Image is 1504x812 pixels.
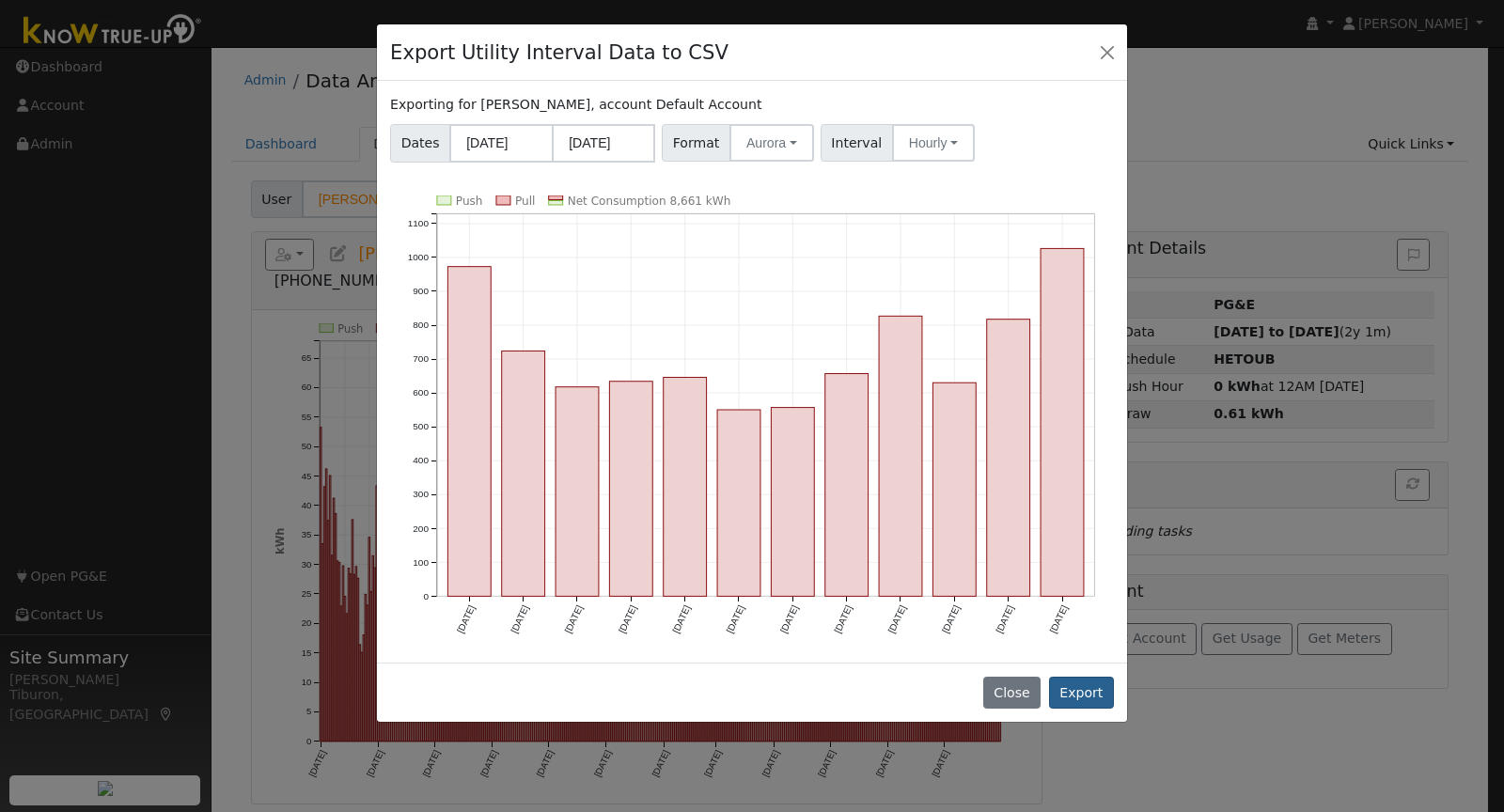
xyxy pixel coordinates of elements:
text: 800 [413,320,429,330]
rect: onclick="" [987,320,1030,597]
text: 400 [413,455,429,465]
text: 900 [413,286,429,296]
text: 200 [413,523,429,533]
text: [DATE] [778,603,800,634]
text: Net Consumption 8,661 kWh [568,195,731,208]
button: Close [1094,39,1120,65]
rect: onclick="" [772,407,815,596]
button: Hourly [892,124,975,162]
rect: onclick="" [933,383,977,596]
text: 300 [413,489,429,499]
text: [DATE] [995,603,1016,634]
text: [DATE] [617,603,638,634]
text: [DATE] [563,603,585,634]
text: [DATE] [940,603,962,634]
text: 500 [413,421,429,431]
text: [DATE] [509,603,531,634]
rect: onclick="" [717,410,760,597]
h4: Export Utility Interval Data to CSV [390,38,728,68]
text: [DATE] [1048,603,1070,634]
span: Format [662,124,730,162]
text: 100 [413,557,429,568]
text: [DATE] [725,603,746,634]
text: 700 [413,353,429,364]
text: 1000 [408,252,430,262]
span: Dates [390,124,450,163]
text: [DATE] [455,603,477,634]
rect: onclick="" [664,377,707,596]
rect: onclick="" [1042,248,1085,596]
button: Aurora [729,124,814,162]
rect: onclick="" [556,387,599,597]
label: Exporting for [PERSON_NAME], account Default Account [390,95,761,115]
text: Push [456,195,483,208]
span: Interval [821,124,893,162]
text: 0 [423,591,429,601]
rect: onclick="" [825,373,869,596]
rect: onclick="" [447,266,491,596]
text: Pull [515,195,535,208]
text: 600 [413,387,429,398]
text: 1100 [408,218,430,228]
button: Export [1049,677,1114,709]
rect: onclick="" [610,382,653,597]
rect: onclick="" [502,351,545,596]
text: [DATE] [886,603,908,634]
text: [DATE] [671,603,693,634]
text: [DATE] [833,603,854,634]
button: Close [983,677,1041,709]
rect: onclick="" [879,316,922,596]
